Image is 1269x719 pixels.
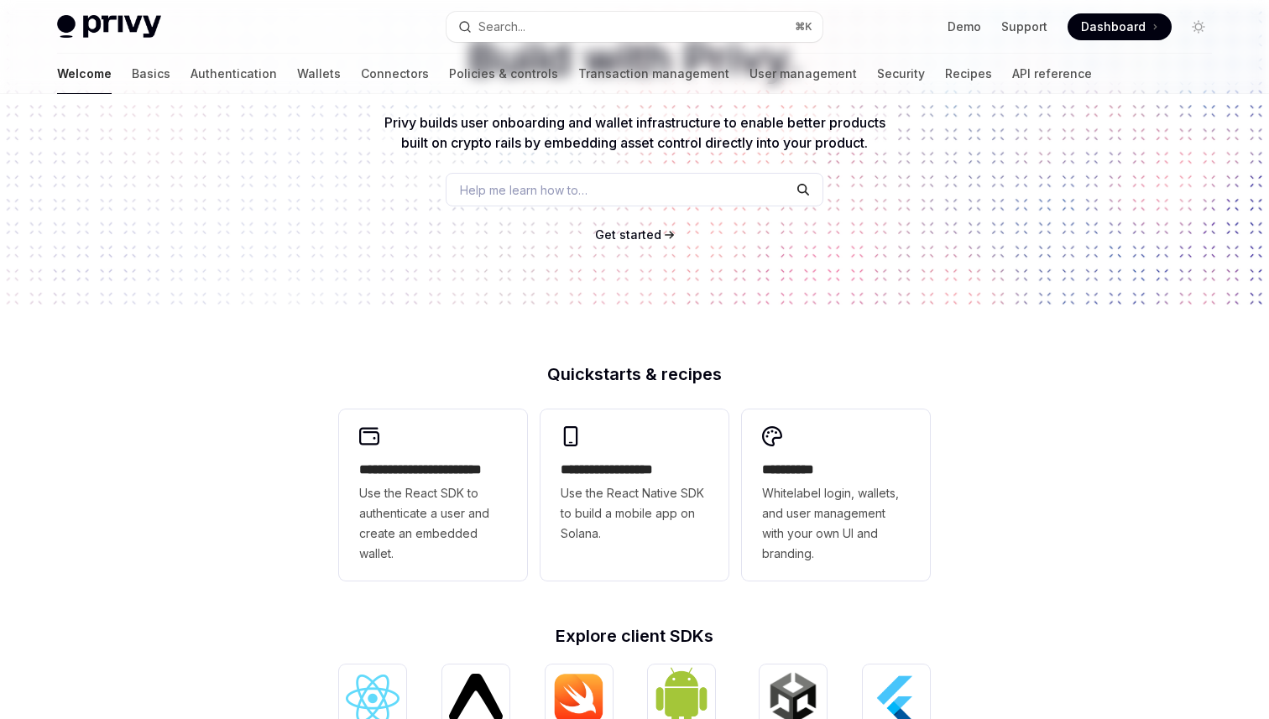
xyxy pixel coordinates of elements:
a: Transaction management [578,54,729,94]
a: Wallets [297,54,341,94]
a: **** *****Whitelabel login, wallets, and user management with your own UI and branding. [742,409,930,581]
button: Toggle dark mode [1185,13,1212,40]
span: Whitelabel login, wallets, and user management with your own UI and branding. [762,483,910,564]
a: Demo [948,18,981,35]
a: Welcome [57,54,112,94]
span: Use the React Native SDK to build a mobile app on Solana. [561,483,708,544]
span: Help me learn how to… [460,181,587,199]
span: Dashboard [1081,18,1146,35]
a: Recipes [945,54,992,94]
a: Connectors [361,54,429,94]
img: light logo [57,15,161,39]
a: Basics [132,54,170,94]
button: Open search [446,12,822,42]
span: ⌘ K [795,20,812,34]
span: Privy builds user onboarding and wallet infrastructure to enable better products built on crypto ... [384,114,885,151]
a: Support [1001,18,1047,35]
a: User management [749,54,857,94]
a: Get started [595,227,661,243]
a: Dashboard [1068,13,1172,40]
h2: Explore client SDKs [339,628,930,644]
a: API reference [1012,54,1092,94]
a: Authentication [191,54,277,94]
a: Security [877,54,925,94]
span: Use the React SDK to authenticate a user and create an embedded wallet. [359,483,507,564]
div: Search... [478,17,525,37]
a: **** **** **** ***Use the React Native SDK to build a mobile app on Solana. [540,409,728,581]
span: Get started [595,227,661,242]
a: Policies & controls [449,54,558,94]
h2: Quickstarts & recipes [339,366,930,383]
